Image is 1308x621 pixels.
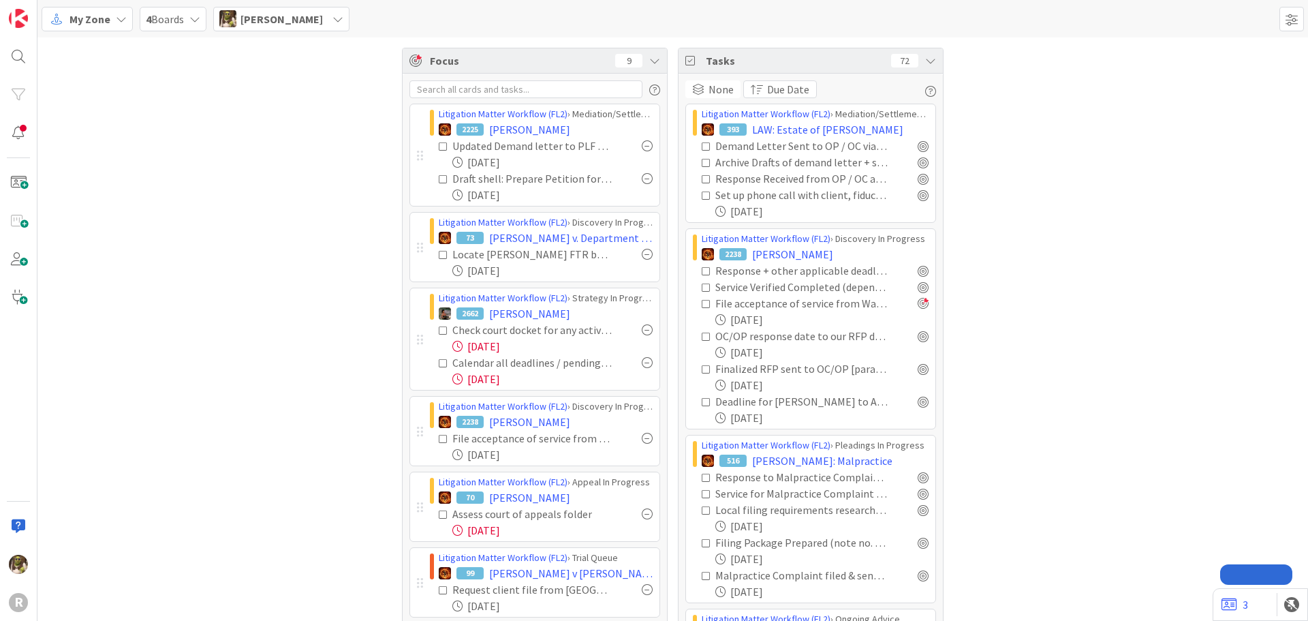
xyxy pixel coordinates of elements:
div: 393 [719,123,747,136]
div: 72 [891,54,918,67]
div: › Pleadings In Progress [702,438,929,453]
a: Litigation Matter Workflow (FL2) [439,400,567,412]
a: Litigation Matter Workflow (FL2) [439,108,567,120]
div: 2225 [456,123,484,136]
button: Due Date [743,80,817,98]
a: Litigation Matter Workflow (FL2) [702,108,830,120]
img: Visit kanbanzone.com [9,9,28,28]
div: Demand Letter Sent to OP / OC via US Mail + Email [715,138,888,154]
div: › Mediation/Settlement in Progress [439,107,653,121]
div: › Mediation/Settlement in Progress [702,107,929,121]
div: File acceptance of service from Wang & [PERSON_NAME] [452,430,612,446]
div: [DATE] [452,262,653,279]
div: [DATE] [715,312,929,328]
div: 9 [615,54,642,67]
img: MW [439,307,451,320]
div: Calendar all deadlines / pending hearings / etc. Update "Next Deadline" field on this card [452,354,612,371]
b: 4 [146,12,151,26]
img: TR [439,491,451,504]
a: Litigation Matter Workflow (FL2) [439,476,567,488]
input: Search all cards and tasks... [409,80,642,98]
div: Local filing requirements researched from [GEOGRAPHIC_DATA] [paralegal] [715,502,888,518]
div: [DATE] [452,338,653,354]
span: [PERSON_NAME] v. Department of Human Services [489,230,653,246]
div: [DATE] [452,187,653,203]
div: › Strategy In Progress [439,291,653,305]
div: › Discovery In Progress [702,232,929,246]
div: [DATE] [452,154,653,170]
a: Litigation Matter Workflow (FL2) [702,439,830,451]
div: Response Received from OP / OC and saved to file [715,170,888,187]
div: 99 [456,567,484,579]
div: › Appeal In Progress [439,475,653,489]
div: [DATE] [452,522,653,539]
span: [PERSON_NAME] [489,305,570,322]
div: Finalized RFP sent to OC/OP [paralegal] [715,361,888,377]
a: Litigation Matter Workflow (FL2) [702,232,830,245]
img: TR [439,123,451,136]
div: File acceptance of service from Wang & [PERSON_NAME] [715,295,888,312]
img: TR [439,232,451,244]
div: [DATE] [452,598,653,614]
div: OC/OP response date to our RFP docketed [paralegal] [715,328,888,344]
img: TR [702,123,714,136]
img: TR [702,455,714,467]
img: TR [439,567,451,579]
div: Filing Package Prepared (note no. of copies, cover sheet, etc.) + Filing Fee Noted [paralegal] [715,534,888,551]
a: Litigation Matter Workflow (FL2) [439,216,567,228]
div: Archive Drafts of demand letter + save final version in correspondence folder [715,154,888,170]
span: Tasks [706,52,884,69]
div: Service Verified Completed (depends on service method) [715,279,888,295]
img: TR [702,248,714,260]
div: [DATE] [715,377,929,393]
span: My Zone [69,11,110,27]
img: DG [219,10,236,27]
div: [DATE] [452,446,653,463]
a: Litigation Matter Workflow (FL2) [439,551,567,564]
span: [PERSON_NAME] [489,489,570,506]
div: Check court docket for any active cases: Pull all existing documents and put in case pleading fol... [452,322,612,338]
div: [DATE] [715,584,929,600]
span: Focus [430,52,604,69]
div: Updated Demand letter to PLF re atty fees (see 9/2 email) [452,138,612,154]
div: 73 [456,232,484,244]
div: 2238 [456,416,484,428]
a: Litigation Matter Workflow (FL2) [439,292,567,304]
span: [PERSON_NAME]: Malpractice [752,453,892,469]
div: › Discovery In Progress [439,399,653,414]
div: [DATE] [452,371,653,387]
div: [DATE] [715,344,929,361]
span: Boards [146,11,184,27]
span: None [708,81,734,97]
div: Malpractice Complaint filed & sent out for Service [paralegal] by [DATE] [715,567,888,584]
div: [DATE] [715,410,929,426]
span: LAW: Estate of [PERSON_NAME] [752,121,903,138]
div: R [9,593,28,612]
span: Due Date [767,81,809,97]
div: 516 [719,455,747,467]
span: [PERSON_NAME] [489,121,570,138]
div: [DATE] [715,551,929,567]
div: Service for Malpractice Complaint Verified Completed (depends on service method) [paralegal] [715,485,888,502]
div: Deadline for [PERSON_NAME] to Answer Complaint : [DATE] [715,393,888,410]
div: [DATE] [715,518,929,534]
div: Locate [PERSON_NAME] FTR before phone call on 9/15 [452,246,612,262]
img: DG [9,555,28,574]
div: Response + other applicable deadlines calendared [715,262,888,279]
div: 70 [456,491,484,504]
span: [PERSON_NAME] v [PERSON_NAME] [489,565,653,581]
a: 3 [1221,596,1248,613]
div: 2662 [456,307,484,320]
span: [PERSON_NAME] [240,11,323,27]
div: Response to Malpractice Complaint calendared & card next deadline updated [paralegal] [715,469,888,485]
div: › Trial Queue [439,551,653,565]
div: 2238 [719,248,747,260]
img: TR [439,416,451,428]
div: › Discovery In Progress [439,215,653,230]
span: [PERSON_NAME] [752,246,833,262]
div: [DATE] [715,203,929,219]
div: Request client file from [GEOGRAPHIC_DATA] and Linn County Sheriffs Dept from 2015-present [452,581,612,598]
div: Set up phone call with client, fiduciary and her attorney (see 9/8 email) [715,187,888,203]
div: Draft shell: Prepare Petition for instructions asking that certain costs be allocated atty fees a... [452,170,612,187]
span: [PERSON_NAME] [489,414,570,430]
